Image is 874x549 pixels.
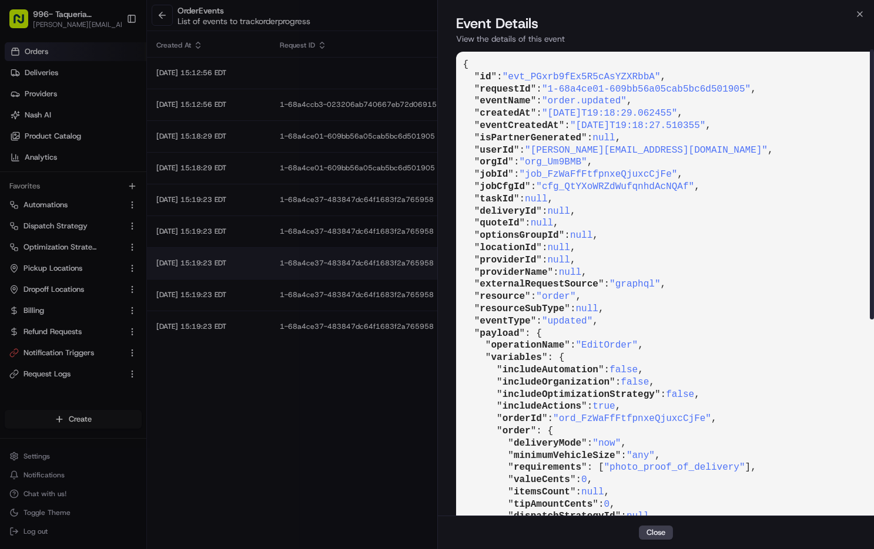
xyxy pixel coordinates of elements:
[12,170,31,188] img: nakirzaman
[12,151,75,161] div: Past conversations
[525,194,547,204] span: null
[480,84,530,95] span: requestId
[83,289,142,299] a: Powered byPylon
[480,108,530,119] span: createdAt
[604,499,610,510] span: 0
[480,72,491,82] span: id
[542,84,751,95] span: "1-68a4ce01-609bb56a05cab5bc6d501905"
[74,213,78,222] span: •
[480,242,536,253] span: locationId
[525,145,768,156] span: "[PERSON_NAME][EMAIL_ADDRESS][DOMAIN_NAME]"
[514,511,615,521] span: dispatchStrategyId
[87,181,111,190] span: [DATE]
[503,72,661,82] span: "evt_PGxrb9fEx5R5cAsYZXRbbA"
[531,218,553,228] span: null
[480,291,525,302] span: resource
[480,304,564,314] span: resourceSubType
[95,257,193,278] a: 💻API Documentation
[480,169,508,180] span: jobId
[592,438,621,449] span: "now"
[491,352,542,363] span: variables
[480,181,525,192] span: jobCfgId
[80,181,84,190] span: •
[53,123,162,132] div: We're available if you need us!
[542,316,592,326] span: "updated"
[503,426,531,436] span: order
[480,255,536,265] span: providerId
[621,377,649,388] span: false
[503,413,542,424] span: orderId
[200,114,214,129] button: Start new chat
[12,11,35,34] img: Nash
[480,157,508,167] span: orgId
[480,206,536,217] span: deliveryId
[503,365,598,375] span: includeAutomation
[480,328,519,339] span: payload
[639,526,673,540] button: Close
[457,33,856,45] p: View the details of this event
[480,267,547,278] span: providerName
[604,462,745,473] span: "photo_proof_of_delivery"
[581,474,587,485] span: 0
[592,133,615,143] span: null
[503,389,655,400] span: includeOptimizationStrategy
[7,257,95,278] a: 📗Knowledge Base
[520,169,678,180] span: "job_FzWaFfFtfpnxeQjuxcCjFe"
[12,201,31,220] img: ezil cloma
[548,242,570,253] span: null
[553,413,711,424] span: "ord_FzWaFfFtfpnxeQjuxcCjFe"
[610,365,638,375] span: false
[581,487,604,497] span: null
[514,450,615,461] span: minimumVehicleSize
[514,499,592,510] span: tipAmountCents
[514,487,570,497] span: itemsCount
[570,230,592,241] span: null
[480,316,530,326] span: eventType
[12,262,21,272] div: 📗
[536,181,694,192] span: "cfg_QtYXoWRZdWufqnhdAcNQAf"
[592,401,615,412] span: true
[12,111,33,132] img: 1736555255976-a54dd68f-1ca7-489b-9aae-adbdc363a1c4
[182,149,214,163] button: See all
[117,290,142,299] span: Pylon
[610,279,660,289] span: "graphql"
[536,291,575,302] span: "order"
[542,96,627,106] span: "order.updated"
[457,14,856,33] h2: Event Details
[627,450,655,461] span: "any"
[480,120,558,131] span: eventCreatedAt
[514,462,581,473] span: requirements
[480,230,558,241] span: optionsGroupId
[666,389,694,400] span: false
[576,304,598,314] span: null
[24,261,90,273] span: Knowledge Base
[570,120,705,131] span: "[DATE]T19:18:27.510355"
[503,377,610,388] span: includeOrganization
[491,340,565,351] span: operationName
[576,340,638,351] span: "EditOrder"
[503,401,581,412] span: includeActions
[548,255,570,265] span: null
[12,46,214,65] p: Welcome 👋
[480,133,581,143] span: isPartnerGenerated
[480,96,530,106] span: eventName
[480,279,598,289] span: externalRequestSource
[53,111,193,123] div: Start new chat
[25,111,46,132] img: 1727276513143-84d647e1-66c0-4f92-a045-3c9f9f5dfd92
[81,213,105,222] span: [DATE]
[36,181,78,190] span: nakirzaman
[480,194,514,204] span: taskId
[548,206,570,217] span: null
[559,267,581,278] span: null
[480,218,519,228] span: quoteId
[99,262,109,272] div: 💻
[31,75,194,87] input: Clear
[627,511,649,521] span: null
[111,261,189,273] span: API Documentation
[542,108,677,119] span: "[DATE]T19:18:29.062455"
[36,213,72,222] span: ezil cloma
[514,474,570,485] span: valueCents
[480,145,514,156] span: userId
[520,157,587,167] span: "org_Um9BMB"
[514,438,581,449] span: deliveryMode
